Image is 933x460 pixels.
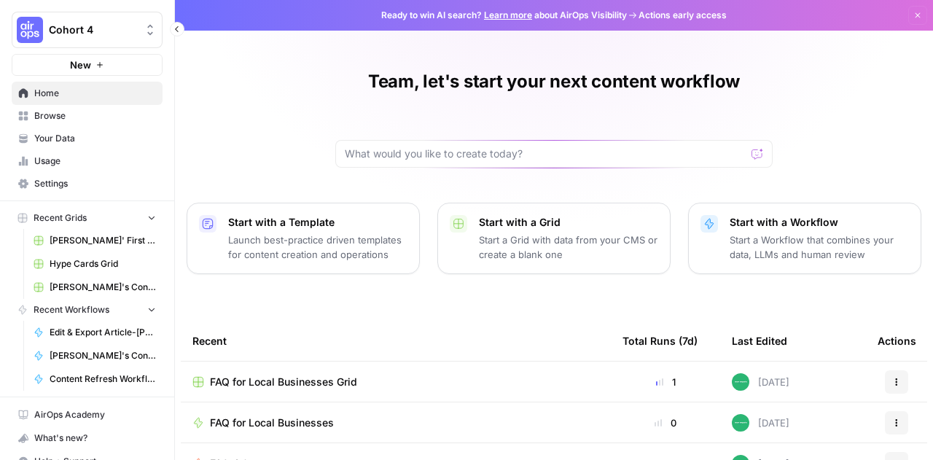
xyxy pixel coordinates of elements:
p: Start a Grid with data from your CMS or create a blank one [479,233,658,262]
a: Learn more [484,9,532,20]
p: Start with a Grid [479,215,658,230]
span: Recent Workflows [34,303,109,316]
div: [DATE] [732,414,789,432]
span: Hype Cards Grid [50,257,156,270]
a: [PERSON_NAME]'s Content Writer [27,344,163,367]
p: Start a Workflow that combines your data, LLMs and human review [730,233,909,262]
a: Usage [12,149,163,173]
a: Home [12,82,163,105]
div: Recent [192,321,599,361]
a: Browse [12,104,163,128]
a: FAQ for Local Businesses Grid [192,375,599,389]
button: Start with a GridStart a Grid with data from your CMS or create a blank one [437,203,671,274]
p: Start with a Template [228,215,407,230]
a: Content Refresh Workflow [27,367,163,391]
span: Content Refresh Workflow [50,373,156,386]
button: Recent Grids [12,207,163,229]
button: Workspace: Cohort 4 [12,12,163,48]
div: [DATE] [732,373,789,391]
div: Total Runs (7d) [622,321,698,361]
input: What would you like to create today? [345,147,746,161]
div: What's new? [12,427,162,449]
p: Launch best-practice driven templates for content creation and operations [228,233,407,262]
span: FAQ for Local Businesses [210,416,334,430]
a: FAQ for Local Businesses [192,416,599,430]
h1: Team, let's start your next content workflow [368,70,740,93]
div: Last Edited [732,321,787,361]
span: [PERSON_NAME]'s Content Writer [50,349,156,362]
span: Actions early access [639,9,727,22]
span: [PERSON_NAME]' First Flow Grid [50,234,156,247]
div: Actions [878,321,916,361]
span: AirOps Academy [34,408,156,421]
button: New [12,54,163,76]
img: Cohort 4 Logo [17,17,43,43]
button: Recent Workflows [12,299,163,321]
span: FAQ for Local Businesses Grid [210,375,357,389]
a: [PERSON_NAME]' First Flow Grid [27,229,163,252]
button: Start with a WorkflowStart a Workflow that combines your data, LLMs and human review [688,203,921,274]
span: Usage [34,155,156,168]
a: Settings [12,172,163,195]
a: AirOps Academy [12,403,163,426]
span: Recent Grids [34,211,87,225]
div: 1 [622,375,708,389]
span: Cohort 4 [49,23,137,37]
span: New [70,58,91,72]
span: [PERSON_NAME]'s Content Writer Grid [50,281,156,294]
a: Your Data [12,127,163,150]
button: What's new? [12,426,163,450]
span: Home [34,87,156,100]
a: Hype Cards Grid [27,252,163,276]
span: Edit & Export Article-[PERSON_NAME] [50,326,156,339]
img: wwg0kvabo36enf59sssm51gfoc5r [732,414,749,432]
p: Start with a Workflow [730,215,909,230]
div: 0 [622,416,708,430]
span: Your Data [34,132,156,145]
span: Ready to win AI search? about AirOps Visibility [381,9,627,22]
img: wwg0kvabo36enf59sssm51gfoc5r [732,373,749,391]
span: Settings [34,177,156,190]
a: [PERSON_NAME]'s Content Writer Grid [27,276,163,299]
button: Start with a TemplateLaunch best-practice driven templates for content creation and operations [187,203,420,274]
a: Edit & Export Article-[PERSON_NAME] [27,321,163,344]
span: Browse [34,109,156,122]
